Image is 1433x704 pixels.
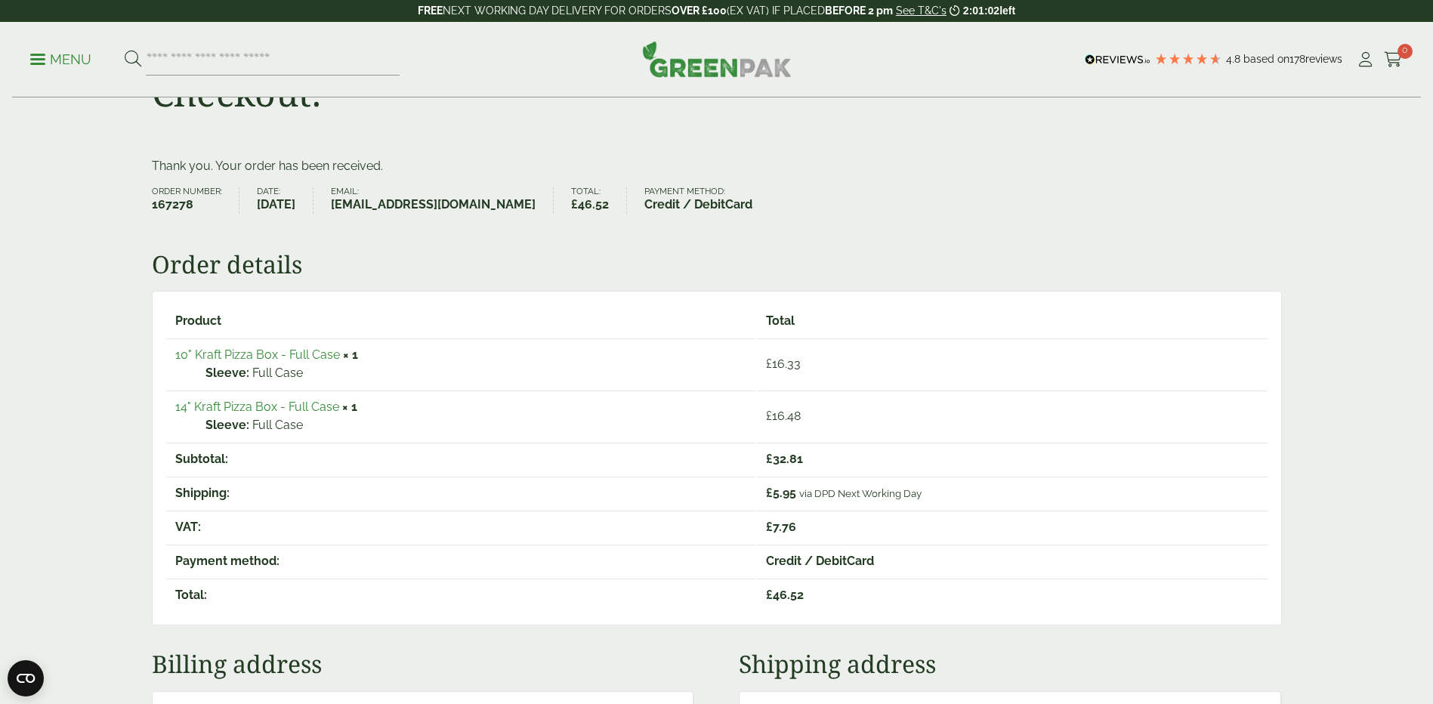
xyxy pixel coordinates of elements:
h2: Shipping address [739,650,1281,678]
strong: × 1 [342,400,357,414]
th: VAT: [166,511,756,543]
strong: [DATE] [257,196,295,214]
div: 4.78 Stars [1154,52,1222,66]
small: via DPD Next Working Day [799,487,922,499]
span: Based on [1243,53,1289,65]
a: See T&C's [896,5,947,17]
span: £ [766,409,772,423]
th: Total: [166,579,756,611]
li: Date: [257,187,313,214]
strong: [EMAIL_ADDRESS][DOMAIN_NAME] [331,196,536,214]
a: 0 [1384,48,1403,71]
span: 0 [1397,44,1413,59]
p: Thank you. Your order has been received. [152,157,1282,175]
h2: Order details [152,250,1282,279]
span: 4.8 [1226,53,1243,65]
a: Menu [30,51,91,66]
li: Total: [571,187,627,214]
strong: 167278 [152,196,222,214]
i: My Account [1356,52,1375,67]
span: £ [766,357,772,371]
span: 2:01:02 [963,5,999,17]
img: GreenPak Supplies [642,41,792,77]
span: reviews [1305,53,1342,65]
a: 14" Kraft Pizza Box - Full Case [175,400,339,414]
button: Open CMP widget [8,660,44,696]
p: Menu [30,51,91,69]
td: Credit / DebitCard [757,545,1267,577]
bdi: 46.52 [571,197,609,212]
span: 32.81 [766,452,803,466]
i: Cart [1384,52,1403,67]
li: Order number: [152,187,240,214]
bdi: 16.48 [766,409,801,423]
span: £ [571,197,578,212]
a: 10" Kraft Pizza Box - Full Case [175,347,340,362]
span: left [999,5,1015,17]
strong: Credit / DebitCard [644,196,752,214]
strong: OVER £100 [672,5,727,17]
strong: Sleeve: [205,416,249,434]
h1: Checkout: [152,71,322,115]
span: £ [766,486,773,500]
strong: FREE [418,5,443,17]
strong: BEFORE 2 pm [825,5,893,17]
span: £ [766,588,773,602]
strong: Sleeve: [205,364,249,382]
th: Total [757,305,1267,337]
th: Payment method: [166,545,756,577]
p: Full Case [205,416,747,434]
p: Full Case [205,364,747,382]
span: 178 [1289,53,1305,65]
bdi: 16.33 [766,357,801,371]
img: REVIEWS.io [1085,54,1150,65]
th: Product [166,305,756,337]
li: Payment method: [644,187,770,214]
span: 5.95 [766,486,796,500]
span: £ [766,452,773,466]
strong: × 1 [343,347,358,362]
li: Email: [331,187,554,214]
span: 46.52 [766,588,804,602]
th: Shipping: [166,477,756,509]
h2: Billing address [152,650,694,678]
span: £ [766,520,773,534]
span: 7.76 [766,520,796,534]
th: Subtotal: [166,443,756,475]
